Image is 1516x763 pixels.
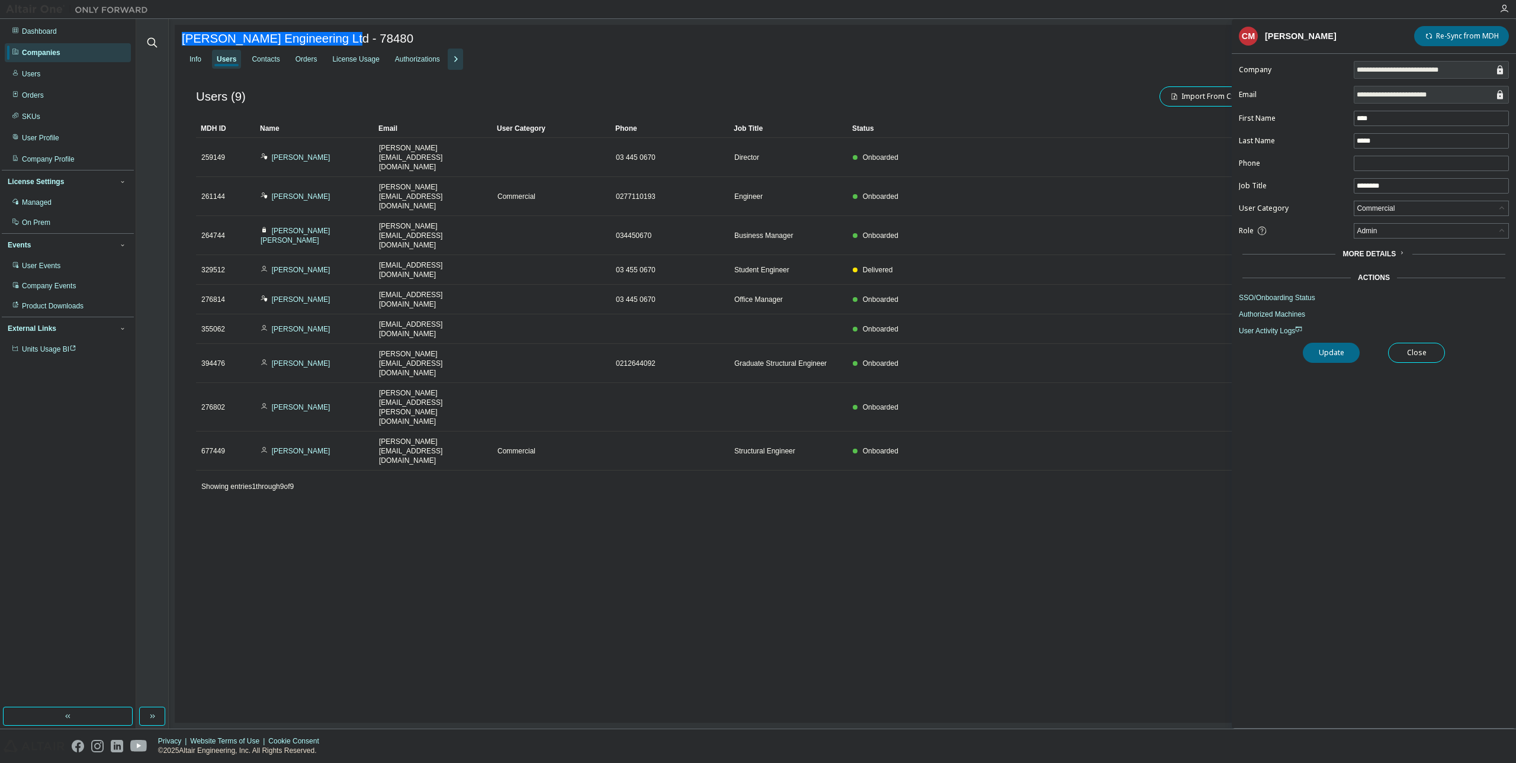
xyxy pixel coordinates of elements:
[1265,31,1337,41] div: [PERSON_NAME]
[734,265,789,275] span: Student Engineer
[863,325,898,333] span: Onboarded
[1303,343,1360,363] button: Update
[72,740,84,752] img: facebook.svg
[1239,90,1347,99] label: Email
[22,69,40,79] div: Users
[1355,224,1379,237] div: Admin
[252,54,280,64] div: Contacts
[268,736,326,746] div: Cookie Consent
[201,265,225,275] span: 329512
[1342,250,1396,258] span: More Details
[272,266,330,274] a: [PERSON_NAME]
[1239,136,1347,146] label: Last Name
[497,446,535,456] span: Commercial
[201,359,225,368] span: 394476
[217,54,236,64] div: Users
[497,192,535,201] span: Commercial
[1354,201,1508,215] div: Commercial
[1239,65,1347,75] label: Company
[158,746,326,756] p: © 2025 Altair Engineering, Inc. All Rights Reserved.
[863,403,898,411] span: Onboarded
[379,437,487,465] span: [PERSON_NAME][EMAIL_ADDRESS][DOMAIN_NAME]
[379,349,487,378] span: [PERSON_NAME][EMAIL_ADDRESS][DOMAIN_NAME]
[201,446,225,456] span: 677449
[616,295,656,304] span: 03 445 0670
[22,281,76,291] div: Company Events
[22,345,76,353] span: Units Usage BI
[734,231,793,240] span: Business Manager
[91,740,104,752] img: instagram.svg
[6,4,154,15] img: Altair One
[1239,114,1347,123] label: First Name
[201,482,294,491] span: Showing entries 1 through 9 of 9
[260,119,369,138] div: Name
[395,54,440,64] div: Authorizations
[863,153,898,162] span: Onboarded
[379,320,487,339] span: [EMAIL_ADDRESS][DOMAIN_NAME]
[261,227,330,244] a: [PERSON_NAME] [PERSON_NAME]
[1358,273,1390,282] div: Actions
[379,260,487,279] span: [EMAIL_ADDRESS][DOMAIN_NAME]
[22,27,57,36] div: Dashboard
[863,231,898,240] span: Onboarded
[22,48,60,57] div: Companies
[1414,26,1509,46] button: Re-Sync from MDH
[22,261,60,271] div: User Events
[272,192,330,201] a: [PERSON_NAME]
[130,740,147,752] img: youtube.svg
[852,119,1418,138] div: Status
[8,240,31,250] div: Events
[272,325,330,333] a: [PERSON_NAME]
[201,119,250,138] div: MDH ID
[1239,204,1347,213] label: User Category
[379,182,487,211] span: [PERSON_NAME][EMAIL_ADDRESS][DOMAIN_NAME]
[863,359,898,368] span: Onboarded
[1239,226,1254,236] span: Role
[1355,202,1396,215] div: Commercial
[22,301,83,311] div: Product Downloads
[1388,343,1445,363] button: Close
[616,153,656,162] span: 03 445 0670
[196,90,246,104] span: Users (9)
[201,153,225,162] span: 259149
[734,295,783,304] span: Office Manager
[296,54,317,64] div: Orders
[1239,293,1509,302] a: SSO/Onboarding Status
[22,133,59,143] div: User Profile
[22,154,75,164] div: Company Profile
[201,324,225,334] span: 355062
[734,119,843,138] div: Job Title
[616,231,651,240] span: 034450670
[1239,327,1302,335] span: User Activity Logs
[379,388,487,426] span: [PERSON_NAME][EMAIL_ADDRESS][PERSON_NAME][DOMAIN_NAME]
[616,359,656,368] span: 0212644092
[734,359,827,368] span: Graduate Structural Engineer
[379,143,487,172] span: [PERSON_NAME][EMAIL_ADDRESS][DOMAIN_NAME]
[863,266,893,274] span: Delivered
[22,91,44,100] div: Orders
[332,54,379,64] div: License Usage
[863,295,898,304] span: Onboarded
[734,446,795,456] span: Structural Engineer
[272,447,330,455] a: [PERSON_NAME]
[616,192,656,201] span: 0277110193
[201,295,225,304] span: 276814
[1239,159,1347,168] label: Phone
[616,265,656,275] span: 03 455 0670
[1239,27,1258,46] div: CM
[734,153,759,162] span: Director
[272,403,330,411] a: [PERSON_NAME]
[272,295,330,304] a: [PERSON_NAME]
[22,198,52,207] div: Managed
[863,192,898,201] span: Onboarded
[1239,181,1347,191] label: Job Title
[272,359,330,368] a: [PERSON_NAME]
[182,32,413,46] span: [PERSON_NAME] Engineering Ltd - 78480
[4,740,65,752] img: altair_logo.svg
[1354,224,1508,238] div: Admin
[863,447,898,455] span: Onboarded
[158,736,190,746] div: Privacy
[22,112,40,121] div: SKUs
[615,119,724,138] div: Phone
[1239,310,1509,319] a: Authorized Machines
